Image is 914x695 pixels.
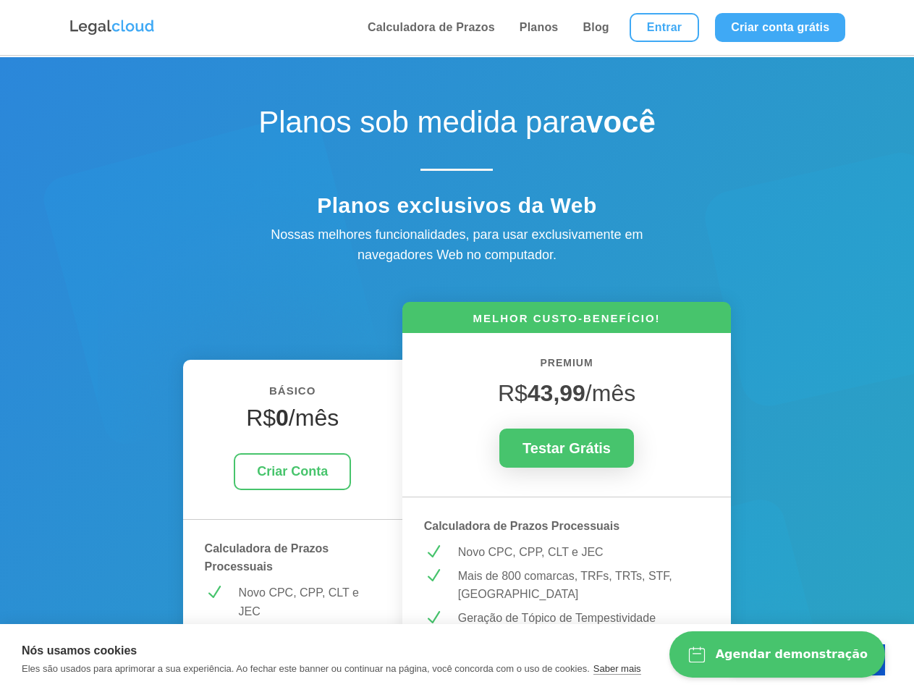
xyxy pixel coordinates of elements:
strong: Nós usamos cookies [22,644,137,657]
span: N [424,609,442,627]
p: Geração de Tópico de Tempestividade [458,609,710,628]
p: Mais de 800 comarcas, TRFs, TRTs, STF, [GEOGRAPHIC_DATA] [458,567,710,604]
h4: Planos exclusivos da Web [203,193,710,226]
strong: Calculadora de Prazos Processuais [424,520,619,532]
strong: 0 [276,405,289,431]
p: Novo CPC, CPP, CLT e JEC [239,584,381,620]
a: Testar Grátis [499,429,634,468]
strong: você [586,105,656,139]
h6: MELHOR CUSTO-BENEFÍCIO! [402,311,732,333]
img: Logo da Legalcloud [69,18,156,37]
span: N [424,567,442,585]
a: Saber mais [593,663,641,675]
div: Nossas melhores funcionalidades, para usar exclusivamente em navegadores Web no computador. [240,224,674,266]
strong: Calculadora de Prazos Processuais [205,542,329,573]
h4: R$ /mês [205,404,381,439]
span: N [424,543,442,561]
a: Entrar [630,13,699,42]
h1: Planos sob medida para [203,104,710,148]
p: Eles são usados para aprimorar a sua experiência. Ao fechar este banner ou continuar na página, v... [22,663,590,674]
h6: BÁSICO [205,382,381,408]
h6: PREMIUM [424,355,710,379]
a: Criar conta grátis [715,13,845,42]
strong: 43,99 [528,380,585,406]
p: Novo CPC, CPP, CLT e JEC [458,543,710,562]
a: Criar Conta [234,453,351,490]
span: R$ /mês [498,380,635,406]
span: N [205,584,223,602]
